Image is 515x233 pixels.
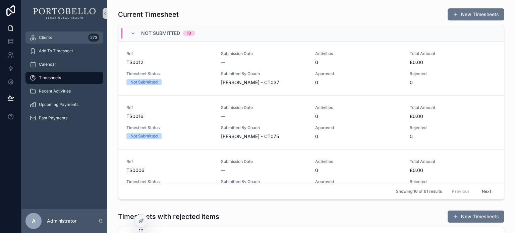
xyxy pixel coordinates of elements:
[221,71,307,76] span: Submitted By Coach
[410,79,496,86] span: 0
[39,115,67,121] span: Past Payments
[315,167,402,174] span: 0
[221,133,279,140] span: [PERSON_NAME] - CT075
[39,75,61,80] span: Timesheets
[315,59,402,66] span: 0
[126,51,213,56] span: Ref
[410,179,496,184] span: Rejected
[126,113,213,120] span: TS0016
[410,125,496,130] span: Rejected
[410,167,496,174] span: £0.00
[448,8,504,20] button: New Timesheets
[126,71,213,76] span: Timesheet Status
[25,45,103,57] a: Add To Timesheet
[126,125,213,130] span: Timesheet Status
[221,179,307,184] span: Submitted By Coach
[410,159,496,164] span: Total Amount
[33,8,96,19] img: App logo
[25,112,103,124] a: Past Payments
[221,51,307,56] span: Submission Date
[25,99,103,111] a: Upcoming Payments
[410,51,496,56] span: Total Amount
[118,41,504,95] a: RefTS0012Submission Date--Activities0Total Amount£0.00Timesheet StatusNot SubmittedSubmitted By C...
[410,113,496,120] span: £0.00
[221,59,225,66] span: --
[39,62,56,67] span: Calendar
[448,211,504,223] button: New Timesheets
[25,85,103,97] a: Recent Activities
[315,125,402,130] span: Approved
[221,167,225,174] span: --
[126,59,213,66] span: TS0012
[39,35,52,40] span: Clients
[315,179,402,184] span: Approved
[88,34,99,42] div: 273
[118,212,219,221] h1: Timesheets with rejected items
[118,10,179,19] h1: Current Timesheet
[118,149,504,203] a: RefTS0006Submission Date--Activities0Total Amount£0.00Timesheet StatusNot SubmittedSubmitted By C...
[118,95,504,149] a: RefTS0016Submission Date--Activities0Total Amount£0.00Timesheet StatusNot SubmittedSubmitted By C...
[221,159,307,164] span: Submission Date
[396,189,442,194] span: Showing 10 of 61 results
[221,125,307,130] span: Submitted By Coach
[21,27,107,209] div: scrollable content
[315,51,402,56] span: Activities
[39,89,71,94] span: Recent Activities
[39,48,73,54] span: Add To Timesheet
[477,186,496,196] button: Next
[221,113,225,120] span: --
[315,113,402,120] span: 0
[315,71,402,76] span: Approved
[130,79,158,85] div: Not Submitted
[221,79,279,86] span: [PERSON_NAME] - CT037
[187,31,191,36] div: 10
[221,105,307,110] span: Submission Date
[410,59,496,66] span: £0.00
[25,58,103,70] a: Calendar
[25,32,103,44] a: Clients273
[25,72,103,84] a: Timesheets
[32,217,36,225] span: A
[130,133,158,139] div: Not Submitted
[126,159,213,164] span: Ref
[126,179,213,184] span: Timesheet Status
[315,133,402,140] span: 0
[141,30,180,37] span: Not Submitted
[410,133,496,140] span: 0
[126,167,213,174] span: TS0006
[47,218,76,224] p: Administrator
[126,105,213,110] span: Ref
[410,105,496,110] span: Total Amount
[315,105,402,110] span: Activities
[315,159,402,164] span: Activities
[315,79,402,86] span: 0
[39,102,78,107] span: Upcoming Payments
[410,71,496,76] span: Rejected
